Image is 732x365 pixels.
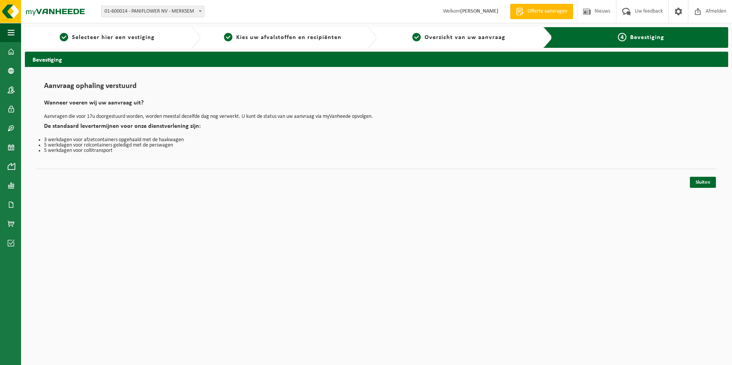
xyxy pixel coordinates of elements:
p: Aanvragen die voor 17u doorgestuurd worden, worden meestal dezelfde dag nog verwerkt. U kunt de s... [44,114,709,119]
span: 3 [412,33,421,41]
a: Sluiten [690,177,716,188]
span: 01-600014 - PANIFLOWER NV - MERKSEM [101,6,204,17]
span: Kies uw afvalstoffen en recipiënten [236,34,341,41]
a: 1Selecteer hier een vestiging [29,33,185,42]
span: Overzicht van uw aanvraag [425,34,505,41]
a: Offerte aanvragen [510,4,573,19]
strong: [PERSON_NAME] [460,8,498,14]
li: 3 werkdagen voor afzetcontainers opgehaald met de haakwagen [44,137,709,143]
span: 4 [618,33,626,41]
span: 01-600014 - PANIFLOWER NV - MERKSEM [101,6,204,17]
h2: De standaard levertermijnen voor onze dienstverlening zijn: [44,123,709,134]
span: Selecteer hier een vestiging [72,34,155,41]
span: 1 [60,33,68,41]
a: 3Overzicht van uw aanvraag [381,33,537,42]
li: 5 werkdagen voor rolcontainers geledigd met de perswagen [44,143,709,148]
h1: Aanvraag ophaling verstuurd [44,82,709,94]
a: 2Kies uw afvalstoffen en recipiënten [204,33,361,42]
li: 5 werkdagen voor collitransport [44,148,709,153]
h2: Wanneer voeren wij uw aanvraag uit? [44,100,709,110]
span: Offerte aanvragen [526,8,569,15]
span: 2 [224,33,232,41]
span: Bevestiging [630,34,664,41]
h2: Bevestiging [25,52,728,67]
